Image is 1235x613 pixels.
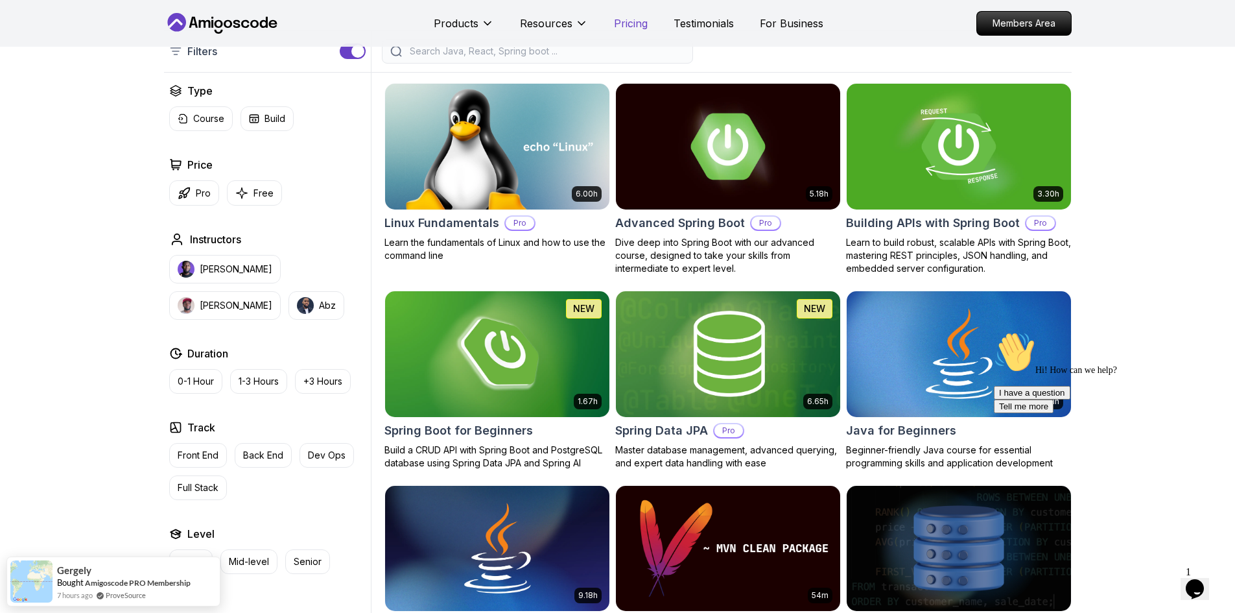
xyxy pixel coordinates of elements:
[810,189,829,199] p: 5.18h
[230,369,287,394] button: 1-3 Hours
[239,375,279,388] p: 1-3 Hours
[169,291,281,320] button: instructor img[PERSON_NAME]
[615,236,841,275] p: Dive deep into Spring Boot with our advanced course, designed to take your skills from intermedia...
[616,84,840,210] img: Advanced Spring Boot card
[227,180,282,206] button: Free
[303,375,342,388] p: +3 Hours
[5,60,82,73] button: I have a question
[578,396,598,407] p: 1.67h
[385,291,609,417] img: Spring Boot for Beginners card
[285,549,330,574] button: Senior
[520,16,572,31] p: Resources
[615,214,745,232] h2: Advanced Spring Boot
[976,11,1072,36] a: Members Area
[169,369,222,394] button: 0-1 Hour
[193,112,224,125] p: Course
[308,449,346,462] p: Dev Ops
[178,261,194,278] img: instructor img
[578,590,598,601] p: 9.18h
[253,187,274,200] p: Free
[1026,217,1055,230] p: Pro
[385,84,609,210] img: Linux Fundamentals card
[169,549,213,574] button: Junior
[57,590,93,601] span: 7 hours ago
[615,422,708,440] h2: Spring Data JPA
[847,84,1071,210] img: Building APIs with Spring Boot card
[846,236,1072,275] p: Learn to build robust, scalable APIs with Spring Boot, mastering REST principles, JSON handling, ...
[178,449,218,462] p: Front End
[235,443,292,468] button: Back End
[300,443,354,468] button: Dev Ops
[288,291,344,320] button: instructor imgAbz
[807,396,829,407] p: 6.65h
[85,578,191,588] a: Amigoscode PRO Membership
[10,560,53,603] img: provesource social proof notification image
[977,12,1071,35] p: Members Area
[506,217,534,230] p: Pro
[846,83,1072,275] a: Building APIs with Spring Boot card3.30hBuilding APIs with Spring BootProLearn to build robust, s...
[169,180,219,206] button: Pro
[243,449,283,462] p: Back End
[384,214,499,232] h2: Linux Fundamentals
[616,486,840,612] img: Maven Essentials card
[178,297,194,314] img: instructor img
[169,106,233,131] button: Course
[1037,189,1059,199] p: 3.30h
[57,577,84,588] span: Bought
[614,16,648,31] a: Pricing
[187,346,228,361] h2: Duration
[319,299,336,312] p: Abz
[804,302,825,315] p: NEW
[812,590,829,601] p: 54m
[178,375,214,388] p: 0-1 Hour
[196,187,211,200] p: Pro
[187,83,213,99] h2: Type
[187,420,215,435] h2: Track
[714,424,743,437] p: Pro
[294,555,322,568] p: Senior
[573,302,594,315] p: NEW
[616,291,840,417] img: Spring Data JPA card
[384,444,610,470] p: Build a CRUD API with Spring Boot and PostgreSQL database using Spring Data JPA and Spring AI
[187,526,215,542] h2: Level
[384,422,533,440] h2: Spring Boot for Beginners
[190,232,241,247] h2: Instructors
[847,486,1071,612] img: Advanced Databases card
[5,73,65,87] button: Tell me more
[297,297,314,314] img: instructor img
[178,555,204,568] p: Junior
[241,106,294,131] button: Build
[846,444,1072,470] p: Beginner-friendly Java course for essential programming skills and application development
[187,43,217,59] p: Filters
[187,157,213,173] h2: Price
[520,16,588,42] button: Resources
[385,486,609,612] img: Java for Developers card
[615,291,841,470] a: Spring Data JPA card6.65hNEWSpring Data JPAProMaster database management, advanced querying, and ...
[169,443,227,468] button: Front End
[229,555,269,568] p: Mid-level
[989,326,1222,555] iframe: chat widget
[178,481,218,494] p: Full Stack
[434,16,478,31] p: Products
[1181,561,1222,600] iframe: chat widget
[265,112,285,125] p: Build
[576,189,598,199] p: 6.00h
[846,422,956,440] h2: Java for Beginners
[846,291,1072,470] a: Java for Beginners card2.41hJava for BeginnersBeginner-friendly Java course for essential program...
[615,83,841,275] a: Advanced Spring Boot card5.18hAdvanced Spring BootProDive deep into Spring Boot with our advanced...
[5,5,47,47] img: :wave:
[200,263,272,276] p: [PERSON_NAME]
[5,39,128,49] span: Hi! How can we help?
[407,45,685,58] input: Search Java, React, Spring boot ...
[384,236,610,262] p: Learn the fundamentals of Linux and how to use the command line
[169,475,227,500] button: Full Stack
[169,255,281,283] button: instructor img[PERSON_NAME]
[295,369,351,394] button: +3 Hours
[615,444,841,470] p: Master database management, advanced querying, and expert data handling with ease
[384,291,610,470] a: Spring Boot for Beginners card1.67hNEWSpring Boot for BeginnersBuild a CRUD API with Spring Boot ...
[674,16,734,31] a: Testimonials
[760,16,823,31] a: For Business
